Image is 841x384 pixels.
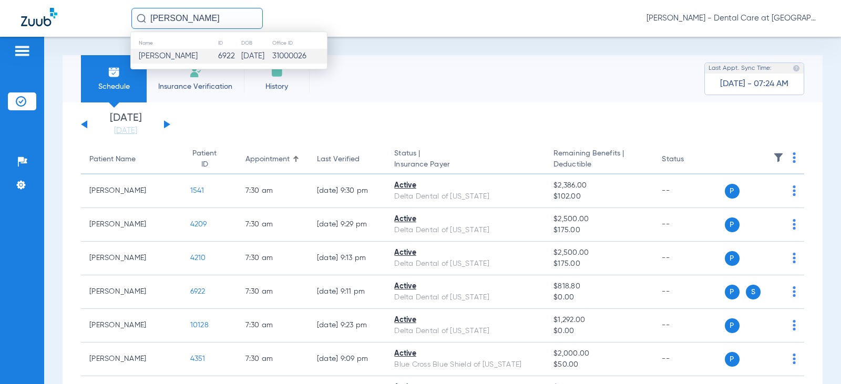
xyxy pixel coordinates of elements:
img: Zuub Logo [21,8,57,26]
span: Schedule [89,81,139,92]
td: -- [653,242,724,275]
span: P [725,184,740,199]
span: Last Appt. Sync Time: [709,63,772,74]
img: group-dot-blue.svg [793,320,796,330]
td: 7:30 AM [237,343,309,376]
img: History [271,66,283,78]
img: group-dot-blue.svg [793,253,796,263]
span: $2,386.00 [553,180,645,191]
th: Status [653,145,724,174]
span: [PERSON_NAME] [139,52,198,60]
span: $0.00 [553,326,645,337]
td: 7:30 AM [237,174,309,208]
td: [PERSON_NAME] [81,208,182,242]
td: [DATE] 9:11 PM [309,275,386,309]
td: 7:30 AM [237,208,309,242]
td: -- [653,208,724,242]
div: Last Verified [317,154,360,165]
div: Delta Dental of [US_STATE] [394,225,537,236]
span: History [252,81,302,92]
td: 7:30 AM [237,309,309,343]
th: DOB [241,37,272,49]
td: -- [653,343,724,376]
div: Delta Dental of [US_STATE] [394,191,537,202]
div: Appointment [245,154,290,165]
td: 31000026 [272,49,327,64]
div: Active [394,180,537,191]
div: Last Verified [317,154,377,165]
span: $0.00 [553,292,645,303]
div: Delta Dental of [US_STATE] [394,326,537,337]
span: $50.00 [553,359,645,370]
div: Active [394,214,537,225]
div: Delta Dental of [US_STATE] [394,258,537,269]
td: -- [653,275,724,309]
span: 4351 [190,355,206,362]
div: Active [394,348,537,359]
span: P [725,251,740,266]
th: Office ID [272,37,327,49]
th: Remaining Benefits | [545,145,653,174]
span: Insurance Verification [155,81,236,92]
img: group-dot-blue.svg [793,185,796,196]
td: [PERSON_NAME] [81,242,182,275]
td: [DATE] 9:29 PM [309,208,386,242]
span: 4210 [190,254,206,262]
img: Manual Insurance Verification [189,66,202,78]
img: filter.svg [773,152,784,163]
td: [DATE] [241,49,272,64]
span: $2,500.00 [553,214,645,225]
div: Patient Name [89,154,173,165]
td: -- [653,174,724,208]
span: S [746,285,761,299]
div: Patient Name [89,154,136,165]
img: group-dot-blue.svg [793,354,796,364]
span: P [725,217,740,232]
div: Appointment [245,154,300,165]
img: group-dot-blue.svg [793,152,796,163]
img: hamburger-icon [14,45,30,57]
span: $2,000.00 [553,348,645,359]
td: -- [653,309,724,343]
span: $175.00 [553,225,645,236]
td: [DATE] 9:09 PM [309,343,386,376]
td: [PERSON_NAME] [81,174,182,208]
td: 7:30 AM [237,242,309,275]
span: P [725,318,740,333]
span: 1541 [190,187,204,194]
td: 6922 [218,49,241,64]
span: Deductible [553,159,645,170]
div: Patient ID [190,148,219,170]
a: [DATE] [94,126,157,136]
div: Active [394,315,537,326]
span: P [725,285,740,299]
span: $175.00 [553,258,645,269]
div: Active [394,247,537,258]
span: Insurance Payer [394,159,537,170]
div: Blue Cross Blue Shield of [US_STATE] [394,359,537,370]
img: last sync help info [793,65,800,72]
td: [PERSON_NAME] [81,309,182,343]
img: Schedule [108,66,120,78]
span: 10128 [190,321,209,329]
th: Status | [386,145,545,174]
th: Name [131,37,218,49]
td: [DATE] 9:23 PM [309,309,386,343]
div: Active [394,281,537,292]
span: 4209 [190,221,207,228]
div: Delta Dental of [US_STATE] [394,292,537,303]
span: $1,292.00 [553,315,645,326]
div: Patient ID [190,148,229,170]
td: [PERSON_NAME] [81,343,182,376]
span: [PERSON_NAME] - Dental Care at [GEOGRAPHIC_DATA] [647,13,820,24]
span: [DATE] - 07:24 AM [720,79,788,89]
img: group-dot-blue.svg [793,219,796,230]
span: 6922 [190,288,206,295]
span: $818.80 [553,281,645,292]
th: ID [218,37,241,49]
img: Search Icon [137,14,146,23]
img: group-dot-blue.svg [793,286,796,297]
td: [DATE] 9:13 PM [309,242,386,275]
span: $2,500.00 [553,247,645,258]
li: [DATE] [94,113,157,136]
